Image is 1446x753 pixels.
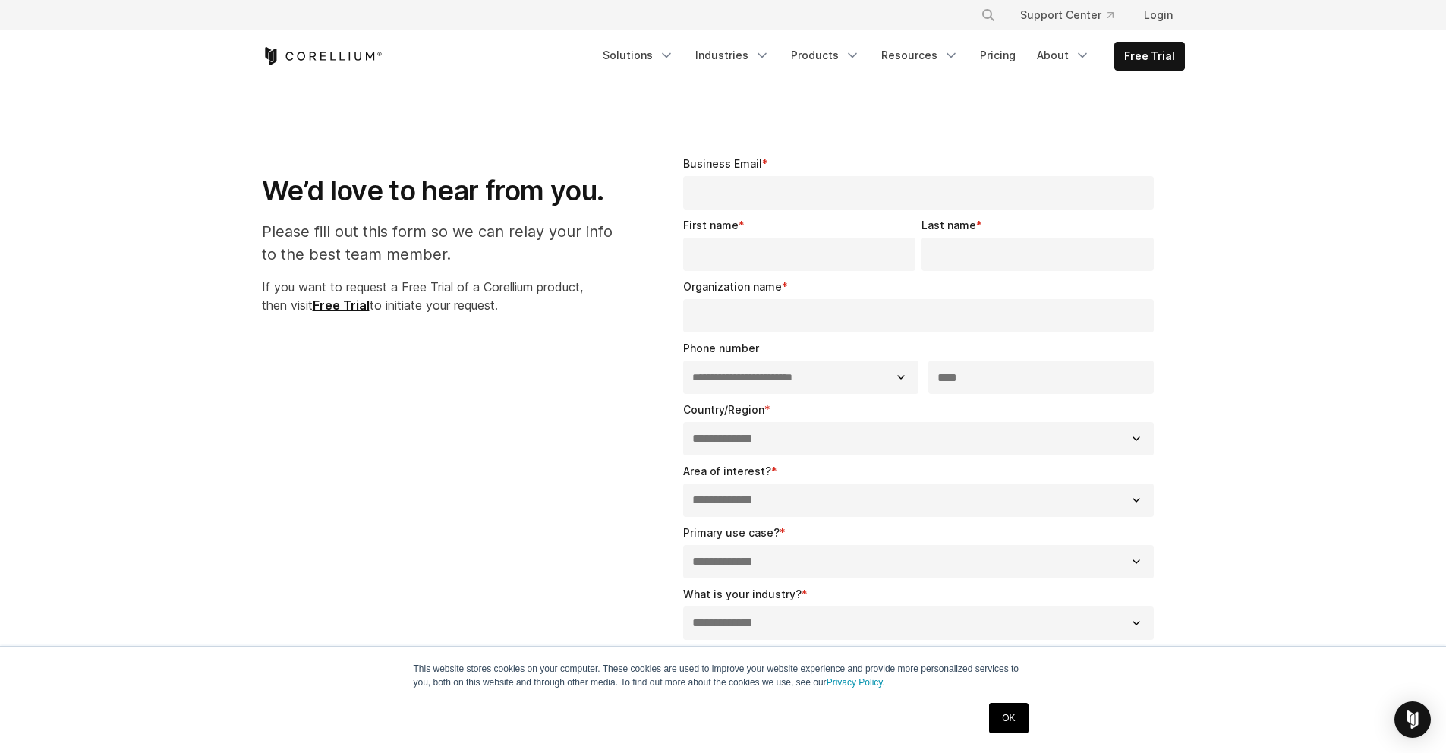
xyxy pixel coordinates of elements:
[686,42,779,69] a: Industries
[827,677,885,688] a: Privacy Policy.
[1115,43,1184,70] a: Free Trial
[594,42,1185,71] div: Navigation Menu
[1028,42,1099,69] a: About
[1008,2,1126,29] a: Support Center
[921,219,976,232] span: Last name
[414,662,1033,689] p: This website stores cookies on your computer. These cookies are used to improve your website expe...
[262,278,628,314] p: If you want to request a Free Trial of a Corellium product, then visit to initiate your request.
[683,403,764,416] span: Country/Region
[683,342,759,354] span: Phone number
[683,526,780,539] span: Primary use case?
[962,2,1185,29] div: Navigation Menu
[683,465,771,477] span: Area of interest?
[971,42,1025,69] a: Pricing
[1132,2,1185,29] a: Login
[683,280,782,293] span: Organization name
[975,2,1002,29] button: Search
[872,42,968,69] a: Resources
[782,42,869,69] a: Products
[683,588,802,600] span: What is your industry?
[262,220,628,266] p: Please fill out this form so we can relay your info to the best team member.
[1394,701,1431,738] div: Open Intercom Messenger
[313,298,370,313] a: Free Trial
[594,42,683,69] a: Solutions
[262,174,628,208] h1: We’d love to hear from you.
[262,47,383,65] a: Corellium Home
[683,157,762,170] span: Business Email
[683,219,739,232] span: First name
[989,703,1028,733] a: OK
